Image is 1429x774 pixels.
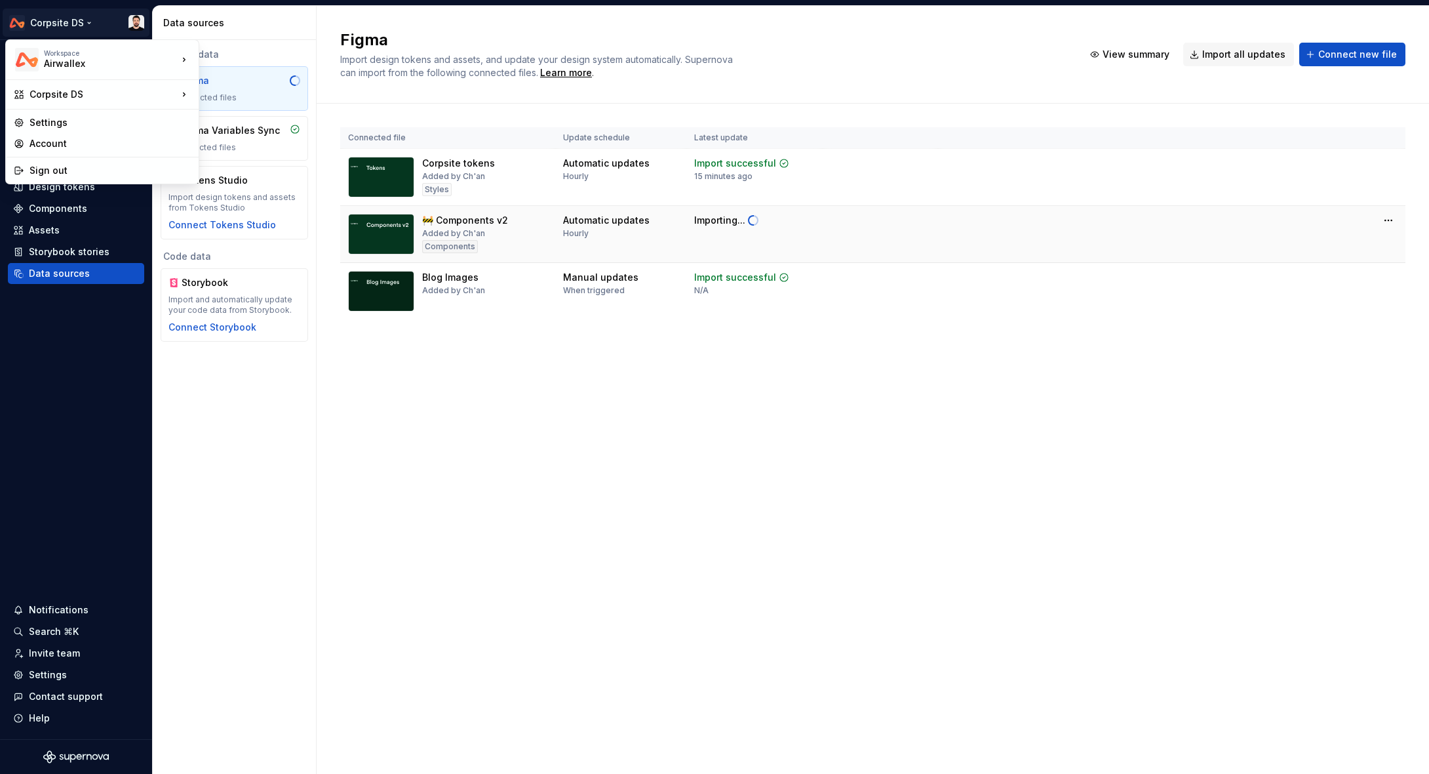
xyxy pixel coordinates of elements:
[44,57,155,70] div: Airwallex
[29,164,191,177] div: Sign out
[29,137,191,150] div: Account
[29,116,191,129] div: Settings
[15,48,39,71] img: 0733df7c-e17f-4421-95a9-ced236ef1ff0.png
[29,88,178,101] div: Corpsite DS
[44,49,178,57] div: Workspace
